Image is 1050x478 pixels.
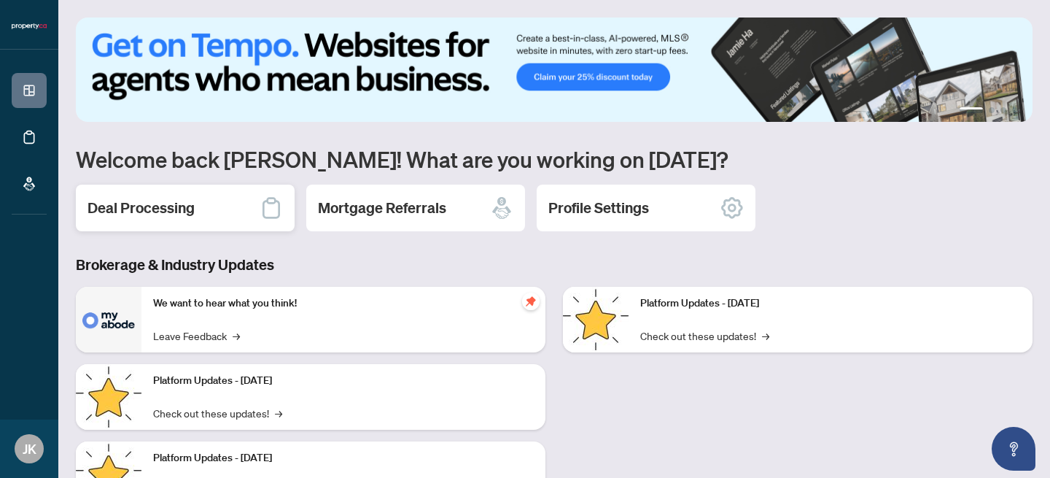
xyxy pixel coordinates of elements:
h3: Brokerage & Industry Updates [76,255,1032,275]
img: logo [12,22,47,31]
span: → [233,328,240,344]
p: Platform Updates - [DATE] [153,373,534,389]
button: 3 [1000,107,1006,113]
button: 1 [960,107,983,113]
h2: Profile Settings [548,198,649,218]
img: Slide 0 [76,18,1032,122]
p: Platform Updates - [DATE] [153,450,534,466]
h2: Deal Processing [87,198,195,218]
img: We want to hear what you think! [76,287,141,352]
button: 4 [1012,107,1018,113]
a: Check out these updates!→ [153,405,282,421]
img: Platform Updates - September 16, 2025 [76,364,141,430]
a: Check out these updates!→ [640,328,769,344]
p: Platform Updates - [DATE] [640,296,1021,312]
span: JK [23,439,36,459]
span: pushpin [522,293,540,310]
span: → [762,328,769,344]
button: Open asap [992,427,1035,471]
button: 2 [989,107,995,113]
h2: Mortgage Referrals [318,198,446,218]
span: → [275,405,282,421]
p: We want to hear what you think! [153,296,534,312]
a: Leave Feedback→ [153,328,240,344]
h1: Welcome back [PERSON_NAME]! What are you working on [DATE]? [76,145,1032,173]
img: Platform Updates - June 23, 2025 [563,287,629,352]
